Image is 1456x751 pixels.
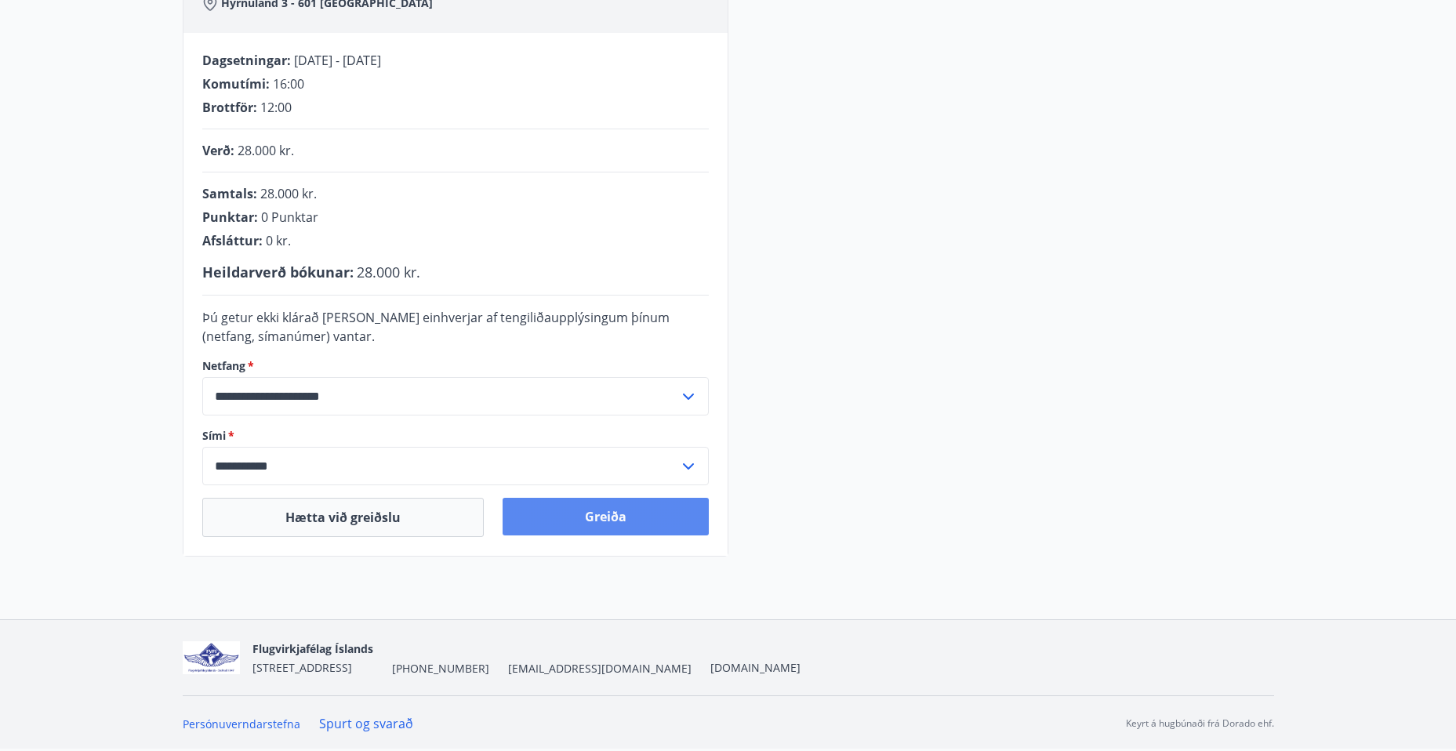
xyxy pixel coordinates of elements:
[357,263,420,281] span: 28.000 kr.
[202,232,263,249] span: Afsláttur :
[183,717,300,731] a: Persónuverndarstefna
[252,641,373,656] span: Flugvirkjafélag Íslands
[202,75,270,93] span: Komutími :
[202,309,670,345] span: Þú getur ekki klárað [PERSON_NAME] einhverjar af tengiliðaupplýsingum þínum (netfang, símanúmer) ...
[202,185,257,202] span: Samtals :
[202,498,484,537] button: Hætta við greiðslu
[202,263,354,281] span: Heildarverð bókunar :
[273,75,304,93] span: 16:00
[710,660,801,675] a: [DOMAIN_NAME]
[392,661,489,677] span: [PHONE_NUMBER]
[202,99,257,116] span: Brottför :
[183,641,241,675] img: jfCJGIgpp2qFOvTFfsN21Zau9QV3gluJVgNw7rvD.png
[261,209,318,226] span: 0 Punktar
[503,498,709,535] button: Greiða
[252,660,352,675] span: [STREET_ADDRESS]
[260,185,317,202] span: 28.000 kr.
[202,209,258,226] span: Punktar :
[202,142,234,159] span: Verð :
[319,715,413,732] a: Spurt og svarað
[202,358,709,374] label: Netfang
[1126,717,1274,731] p: Keyrt á hugbúnaði frá Dorado ehf.
[202,52,291,69] span: Dagsetningar :
[266,232,291,249] span: 0 kr.
[260,99,292,116] span: 12:00
[294,52,381,69] span: [DATE] - [DATE]
[238,142,294,159] span: 28.000 kr.
[508,661,692,677] span: [EMAIL_ADDRESS][DOMAIN_NAME]
[202,428,709,444] label: Sími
